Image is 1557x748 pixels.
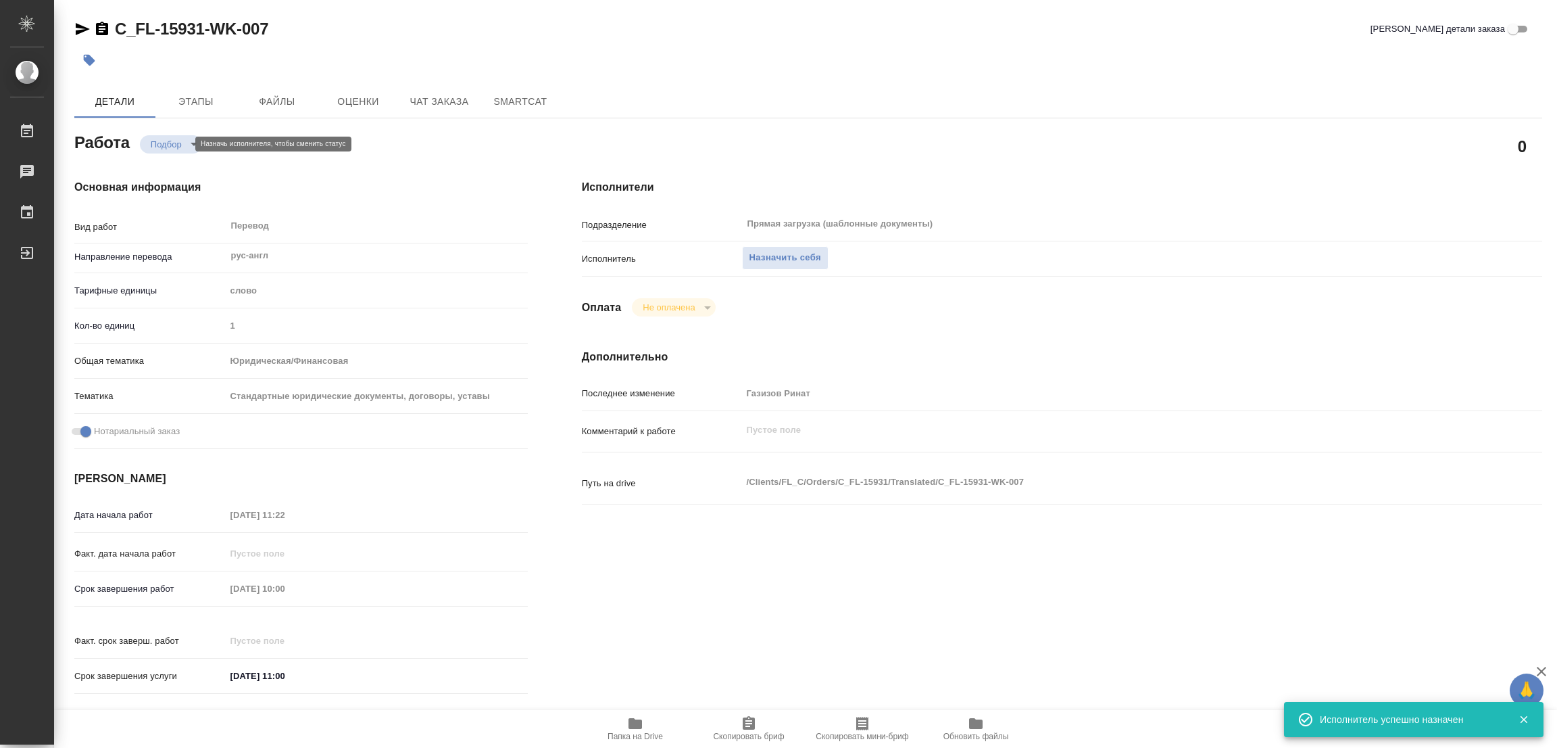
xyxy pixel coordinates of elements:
button: Добавить тэг [74,45,104,75]
span: 🙏 [1515,676,1538,705]
input: Пустое поле [226,544,344,563]
input: ✎ Введи что-нибудь [226,666,344,686]
p: Тематика [74,390,226,403]
span: Оценки [326,93,391,110]
div: Стандартные юридические документы, договоры, уставы [226,385,528,408]
a: C_FL-15931-WK-007 [115,20,268,38]
p: Срок завершения работ [74,582,226,596]
div: Подбор [140,135,202,154]
h4: [PERSON_NAME] [74,471,528,487]
p: Подразделение [582,218,742,232]
div: Подбор [632,298,715,317]
button: Скопировать ссылку [94,21,110,37]
p: Срок завершения услуги [74,670,226,683]
div: слово [226,279,528,302]
input: Пустое поле [226,505,344,525]
p: Последнее изменение [582,387,742,400]
p: Исполнитель [582,252,742,266]
p: Тарифные единицы [74,284,226,298]
textarea: /Clients/FL_C/Orders/C_FL-15931/Translated/C_FL-15931-WK-007 [742,471,1462,494]
div: Исполнитель успешно назначен [1320,713,1498,726]
span: Чат заказа [407,93,472,110]
button: Папка на Drive [578,710,692,748]
button: 🙏 [1510,674,1543,707]
p: Кол-во единиц [74,319,226,333]
span: SmartCat [488,93,553,110]
span: Нотариальный заказ [94,425,180,438]
span: Папка на Drive [608,732,663,741]
button: Закрыть [1510,714,1537,726]
p: Общая тематика [74,354,226,368]
h4: Основная информация [74,179,528,195]
span: Этапы [164,93,228,110]
span: Назначить себя [749,250,821,266]
p: Факт. дата начала работ [74,547,226,561]
button: Назначить себя [742,246,829,270]
span: Детали [82,93,147,110]
span: [PERSON_NAME] детали заказа [1370,22,1505,36]
input: Пустое поле [226,631,344,651]
p: Дата начала работ [74,509,226,522]
span: Обновить файлы [943,732,1009,741]
span: Скопировать бриф [713,732,784,741]
div: Юридическая/Финансовая [226,350,528,373]
p: Направление перевода [74,250,226,264]
button: Скопировать бриф [692,710,806,748]
button: Скопировать мини-бриф [806,710,919,748]
input: Пустое поле [226,579,344,599]
input: Пустое поле [742,383,1462,403]
h4: Дополнительно [582,349,1542,365]
h4: Исполнители [582,179,1542,195]
h2: 0 [1518,135,1527,158]
p: Факт. срок заверш. работ [74,634,226,648]
p: Путь на drive [582,477,742,490]
button: Скопировать ссылку для ЯМессенджера [74,21,91,37]
p: Комментарий к работе [582,425,742,438]
h4: Оплата [582,300,622,316]
span: Файлы [245,93,310,110]
button: Обновить файлы [919,710,1033,748]
span: Скопировать мини-бриф [816,732,908,741]
p: Вид работ [74,220,226,234]
input: Пустое поле [226,316,528,335]
button: Подбор [147,139,186,150]
button: Не оплачена [639,302,699,313]
h2: Работа [74,129,130,154]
